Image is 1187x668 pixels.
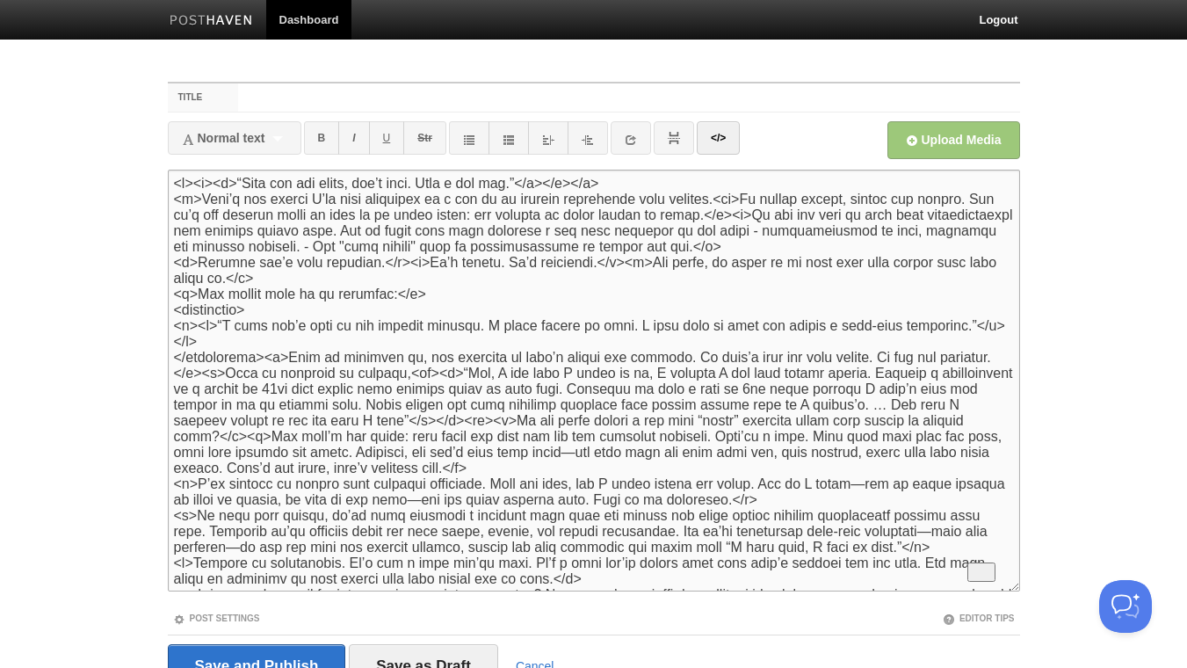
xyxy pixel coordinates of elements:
[369,121,405,155] a: U
[338,121,369,155] a: I
[168,170,1020,592] textarea: To enrich screen reader interactions, please activate Accessibility in Grammarly extension settings
[697,121,740,155] a: </>
[1099,580,1152,633] iframe: Help Scout Beacon - Open
[173,614,260,623] a: Post Settings
[304,121,340,155] a: B
[168,83,239,112] label: Title
[417,132,432,144] del: Str
[403,121,446,155] a: Str
[943,614,1015,623] a: Editor Tips
[182,131,265,145] span: Normal text
[668,132,680,144] img: pagebreak-icon.png
[170,15,253,28] img: Posthaven-bar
